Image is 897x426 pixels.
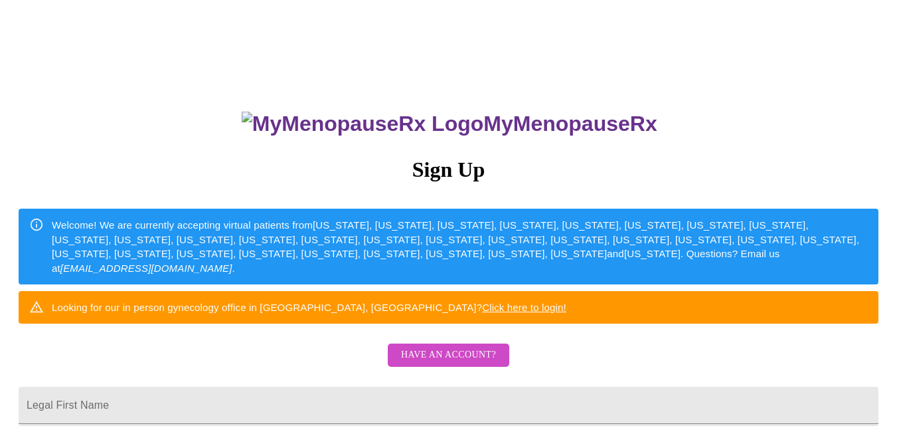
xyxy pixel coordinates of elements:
button: Have an account? [388,344,509,367]
img: MyMenopauseRx Logo [242,112,483,136]
h3: Sign Up [19,158,878,182]
h3: MyMenopauseRx [21,112,879,136]
a: Click here to login! [482,302,566,313]
a: Have an account? [384,358,513,370]
div: Looking for our in person gynecology office in [GEOGRAPHIC_DATA], [GEOGRAPHIC_DATA]? [52,295,566,320]
div: Welcome! We are currently accepting virtual patients from [US_STATE], [US_STATE], [US_STATE], [US... [52,213,868,280]
em: [EMAIL_ADDRESS][DOMAIN_NAME] [60,263,232,274]
span: Have an account? [401,347,496,364]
